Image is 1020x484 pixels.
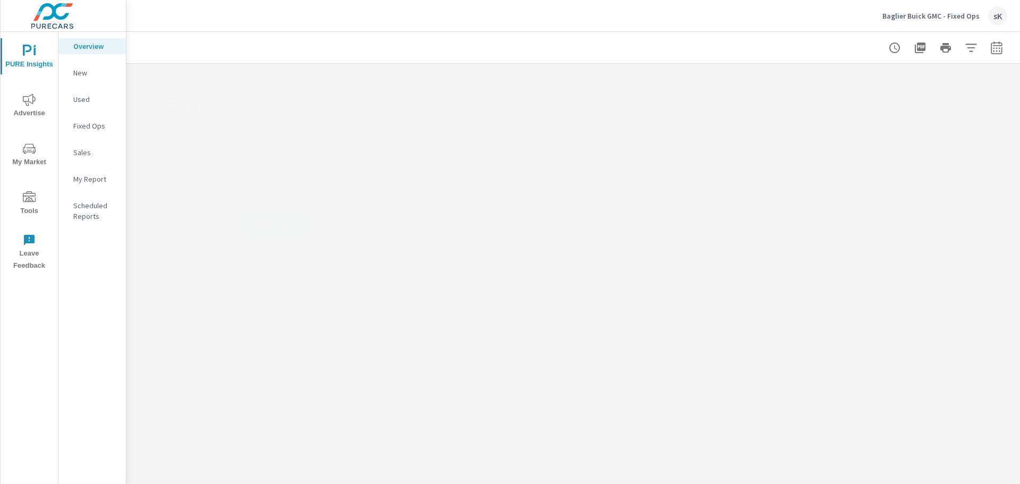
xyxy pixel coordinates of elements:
div: Overview [58,38,126,54]
div: My Report [58,171,126,187]
span: Learn More [248,218,302,228]
span: Leave Feedback [4,234,55,272]
p: Scheduled Reports [73,200,117,222]
button: Learn More [237,210,313,236]
div: sK [988,6,1007,26]
p: New [73,67,117,78]
span: PURE Insights [4,45,55,71]
p: Used [73,94,117,105]
p: My Report [73,174,117,184]
span: My Market [4,142,55,168]
div: Fixed Ops [58,118,126,134]
div: Scheduled Reports [58,198,126,224]
button: Apply Filters [960,37,982,58]
button: Select Date Range [986,37,1007,58]
span: Tools [4,191,55,217]
div: Sales [58,145,126,160]
button: "Export Report to PDF" [909,37,931,58]
div: nav menu [1,32,58,276]
p: Baglier Buick GMC - Fixed Ops [882,11,980,21]
p: Overview [73,41,117,52]
button: Print Report [935,37,956,58]
p: Sales [73,147,117,158]
div: New [58,65,126,81]
div: Used [58,91,126,107]
span: Advertise [4,94,55,120]
p: Fixed Ops [73,121,117,131]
